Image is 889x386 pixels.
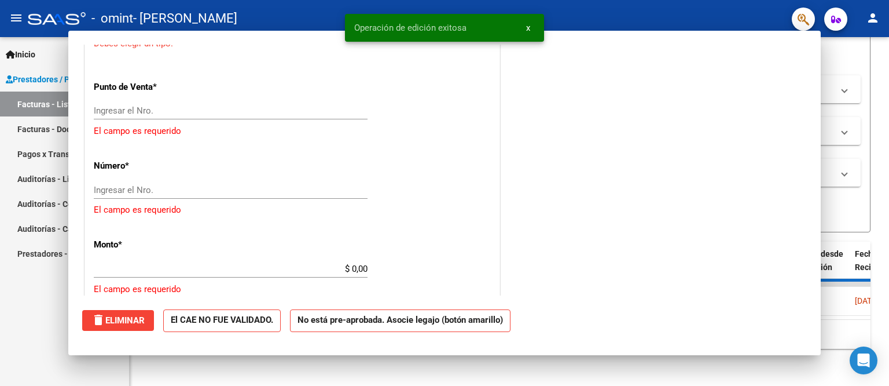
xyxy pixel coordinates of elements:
span: Operación de edición exitosa [354,22,466,34]
p: Monto [94,238,213,252]
p: Número [94,159,213,173]
p: El campo es requerido [94,125,491,138]
datatable-header-cell: Días desde Emisión [798,242,850,293]
strong: El CAE NO FUE VALIDADO. [163,309,281,332]
span: [DATE] [855,296,879,305]
mat-icon: menu [9,11,23,25]
button: x [517,17,539,38]
button: Eliminar [82,310,154,331]
span: Eliminar [91,315,145,326]
span: - omint [91,6,133,31]
p: Punto de Venta [94,81,213,94]
span: Inicio [6,48,35,61]
span: Fecha Recibido [855,249,887,272]
mat-icon: delete [91,313,105,327]
p: El campo es requerido [94,283,491,296]
p: El campo es requerido [94,203,491,217]
mat-icon: person [866,11,880,25]
span: Días desde Emisión [803,249,843,272]
span: x [526,23,530,33]
span: - [PERSON_NAME] [133,6,237,31]
span: Prestadores / Proveedores [6,73,111,86]
strong: No está pre-aprobada. Asocie legajo (botón amarillo) [290,309,510,332]
div: Open Intercom Messenger [850,347,877,374]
